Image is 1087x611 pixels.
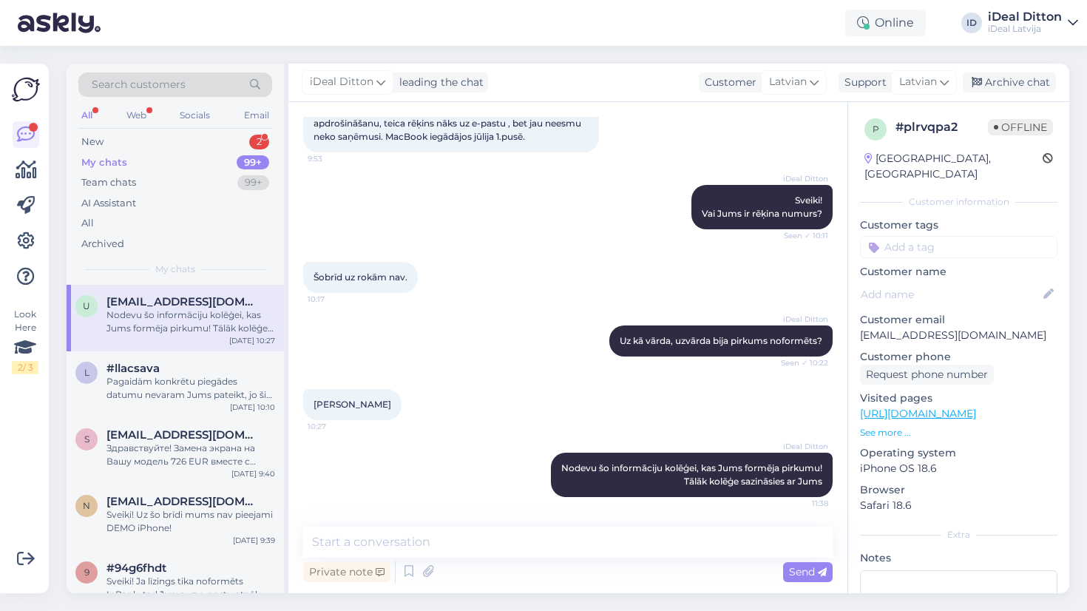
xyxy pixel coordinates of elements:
div: Pagaidām konkrētu piegādes datumu nevaram Jums pateikt, jo šis modelis nav pieejams C&C veikalos,... [106,375,275,402]
div: Sveiki! Ja līzings tika noformēts InBank, tad Jums uz e-pastu atnāk atgādinājums par maksājumu, [... [106,575,275,601]
div: ID [961,13,982,33]
p: Customer phone [860,349,1057,365]
span: iDeal Ditton [773,173,828,184]
div: iDeal Latvija [988,23,1062,35]
div: leading the chat [393,75,484,90]
span: iDeal Ditton [773,441,828,452]
div: Customer information [860,195,1057,209]
span: nisumehta2011@gmail.com [106,495,260,508]
span: Latvian [769,74,807,90]
span: 9 [84,567,89,578]
div: All [81,216,94,231]
span: iDeal Ditton [773,314,828,325]
div: Sveiki! Uz šo brīdi mums nav pieejami DEMO iPhone! [106,508,275,535]
div: My chats [81,155,127,170]
div: AI Assistant [81,196,136,211]
p: Safari 18.6 [860,498,1057,513]
span: iDeal Ditton [310,74,373,90]
span: l [84,367,89,378]
span: Offline [988,119,1053,135]
div: Email [241,106,272,125]
div: [GEOGRAPHIC_DATA], [GEOGRAPHIC_DATA] [864,151,1043,182]
span: p [873,124,879,135]
div: Look Here [12,308,38,374]
div: Private note [303,562,390,582]
span: Seen ✓ 10:11 [773,230,828,241]
p: See more ... [860,426,1057,439]
div: iDeal Ditton [988,11,1062,23]
div: [DATE] 10:10 [230,402,275,413]
span: softpetvit@gmail.com [106,428,260,442]
div: # plrvqpa2 [895,118,988,136]
div: Archive chat [963,72,1056,92]
div: Nodevu šo informāciju kolēģei, kas Jums formēja pirkumu! Tālāk kolēģe sazināsies ar Jums [106,308,275,335]
p: iPhone OS 18.6 [860,461,1057,476]
div: Archived [81,237,124,252]
div: [DATE] 9:39 [233,535,275,546]
div: [DATE] 10:27 [229,335,275,346]
span: Šobrīd uz rokām nav. [314,271,407,283]
span: 10:17 [308,294,363,305]
span: Nodevu šo informāciju kolēģei, kas Jums formēja pirkumu! Tālāk kolēģe sazināsies ar Jums [561,462,822,487]
span: Latvian [899,74,937,90]
span: [PERSON_NAME] [314,399,391,410]
div: [DATE] 9:40 [231,468,275,479]
p: Customer name [860,264,1057,280]
span: Send [789,565,827,578]
div: Team chats [81,175,136,190]
span: 10:27 [308,421,363,432]
p: Customer email [860,312,1057,328]
span: n [83,500,90,511]
span: 11:38 [773,498,828,509]
a: [URL][DOMAIN_NAME] [860,407,976,420]
p: Notes [860,550,1057,566]
span: #94g6fhdt [106,561,166,575]
p: Visited pages [860,391,1057,406]
div: Web [123,106,149,125]
span: una.pannko@gmail.com [106,295,260,308]
span: My chats [155,263,195,276]
span: Search customers [92,77,186,92]
div: Request phone number [860,365,994,385]
input: Add a tag [860,236,1057,258]
div: 2 / 3 [12,361,38,374]
div: New [81,135,104,149]
div: Support [839,75,887,90]
span: Seen ✓ 10:22 [773,357,828,368]
span: 9:53 [308,153,363,164]
input: Add name [861,286,1040,303]
p: Operating system [860,445,1057,461]
div: 99+ [237,155,269,170]
div: All [78,106,95,125]
span: #llacsava [106,362,160,375]
div: Socials [177,106,213,125]
div: Online [845,10,926,36]
div: Здравствуйте! Замена экрана на Вашу модель 726 EUR вместе с работой. [106,442,275,468]
p: Browser [860,482,1057,498]
p: [EMAIL_ADDRESS][DOMAIN_NAME] [860,328,1057,343]
div: Customer [699,75,756,90]
div: 99+ [237,175,269,190]
div: 2 [249,135,269,149]
span: Uz kā vārda, uzvārda bija pirkums noformēts? [620,335,822,346]
a: iDeal DittoniDeal Latvija [988,11,1078,35]
span: u [83,300,90,311]
p: Customer tags [860,217,1057,233]
span: s [84,433,89,445]
div: Extra [860,528,1057,541]
img: Askly Logo [12,75,40,104]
